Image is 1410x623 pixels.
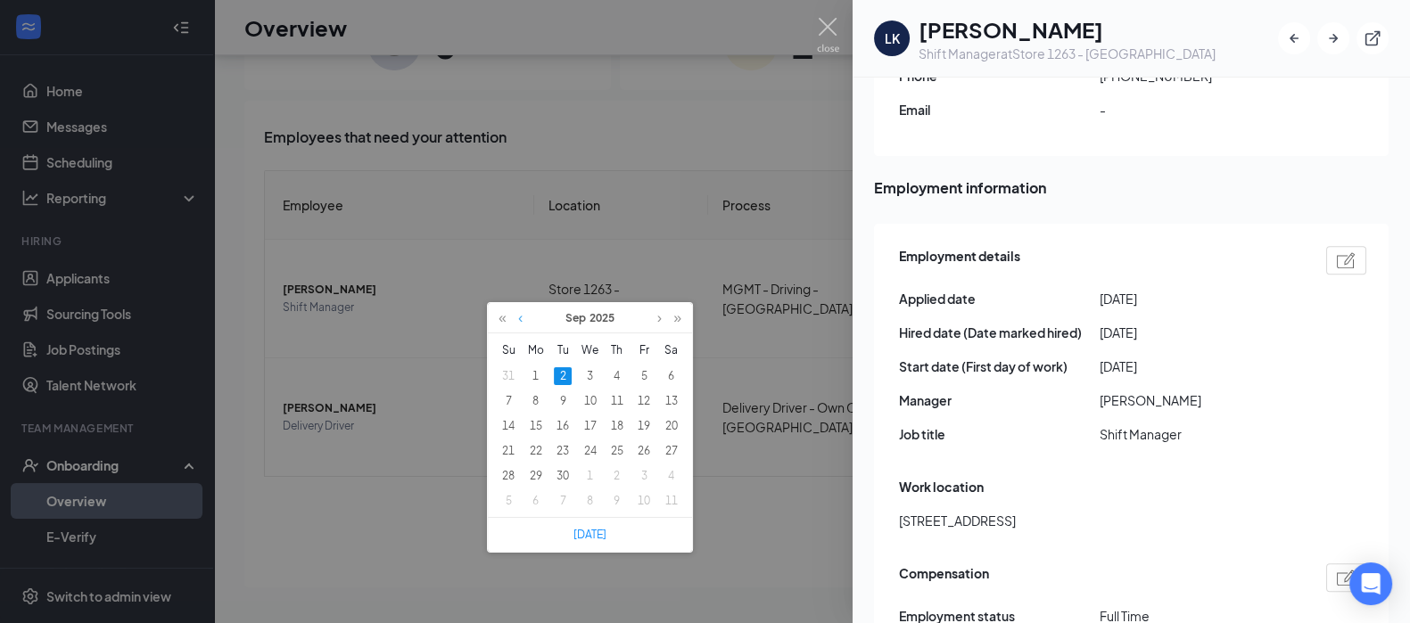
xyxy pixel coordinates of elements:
td: 10/09/2025 [604,488,631,513]
td: 09/26/2025 [631,439,657,463]
td: 10/02/2025 [604,463,631,488]
div: 3 [581,367,598,385]
div: 4 [608,367,626,385]
svg: ArrowRight [1324,29,1342,47]
div: 1 [527,367,545,385]
div: 5 [499,492,517,510]
span: Mo [522,342,548,358]
td: 09/25/2025 [604,439,631,463]
svg: ExternalLink [1364,29,1381,47]
th: Thu [604,337,631,364]
td: 09/03/2025 [576,364,603,389]
td: 09/30/2025 [549,463,576,488]
div: 6 [527,492,545,510]
a: Next year (Control + right) [669,303,686,333]
span: [DATE] [1100,289,1300,308]
div: 10 [635,492,653,510]
th: Mon [522,337,548,364]
td: 08/31/2025 [495,364,522,389]
td: 09/15/2025 [522,414,548,439]
div: 10 [581,392,598,410]
span: Job title [899,424,1100,444]
span: [PERSON_NAME] [1100,390,1300,410]
span: Email [899,100,1100,119]
td: 09/04/2025 [604,364,631,389]
span: Compensation [899,563,989,592]
a: Next month (PageDown) [653,303,666,333]
span: Employment information [874,176,1389,199]
button: ExternalLink [1356,22,1389,54]
td: 09/21/2025 [495,439,522,463]
span: We [576,342,603,358]
th: Fri [631,337,657,364]
span: Hired date (Date marked hired) [899,323,1100,342]
div: Shift Manager at Store 1263 - [GEOGRAPHIC_DATA] [919,45,1216,62]
a: [DATE] [573,518,606,552]
a: Previous month (PageUp) [514,303,527,333]
td: 09/01/2025 [522,364,548,389]
div: 30 [554,467,572,485]
div: 17 [581,417,598,435]
td: 10/07/2025 [549,488,576,513]
span: Work location [899,477,984,496]
div: 5 [635,367,653,385]
div: 22 [527,442,545,460]
div: 7 [499,392,517,410]
td: 09/28/2025 [495,463,522,488]
span: Tu [549,342,576,358]
div: Open Intercom Messenger [1349,562,1392,605]
td: 09/13/2025 [658,389,685,414]
td: 09/12/2025 [631,389,657,414]
td: 10/11/2025 [658,488,685,513]
td: 09/07/2025 [495,389,522,414]
svg: ArrowLeftNew [1285,29,1303,47]
span: [DATE] [1100,357,1300,376]
div: 4 [663,467,680,485]
div: 9 [554,392,572,410]
td: 09/17/2025 [576,414,603,439]
td: 09/02/2025 [549,364,576,389]
div: 9 [608,492,626,510]
td: 09/11/2025 [604,389,631,414]
td: 09/29/2025 [522,463,548,488]
div: LK [885,29,900,47]
div: 29 [527,467,545,485]
span: - [1100,100,1300,119]
td: 09/10/2025 [576,389,603,414]
h1: [PERSON_NAME] [919,14,1216,45]
div: 7 [554,492,572,510]
div: 14 [499,417,517,435]
div: 2 [554,367,572,385]
div: 23 [554,442,572,460]
div: 11 [608,392,626,410]
td: 09/18/2025 [604,414,631,439]
span: Sa [658,342,685,358]
div: 19 [635,417,653,435]
td: 09/23/2025 [549,439,576,463]
th: Sun [495,337,522,364]
div: 20 [663,417,680,435]
button: ArrowRight [1317,22,1349,54]
div: 1 [581,467,598,485]
div: 28 [499,467,517,485]
td: 10/10/2025 [631,488,657,513]
div: 2 [608,467,626,485]
div: 25 [608,442,626,460]
div: 31 [499,367,517,385]
a: 2025 [588,303,616,333]
th: Wed [576,337,603,364]
td: 09/08/2025 [522,389,548,414]
button: ArrowLeftNew [1278,22,1310,54]
td: 09/09/2025 [549,389,576,414]
div: 8 [581,492,598,510]
div: 15 [527,417,545,435]
div: 11 [663,492,680,510]
span: Su [495,342,522,358]
td: 10/06/2025 [522,488,548,513]
td: 09/19/2025 [631,414,657,439]
div: 6 [663,367,680,385]
td: 09/27/2025 [658,439,685,463]
td: 09/06/2025 [658,364,685,389]
div: 18 [608,417,626,435]
div: 27 [663,442,680,460]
